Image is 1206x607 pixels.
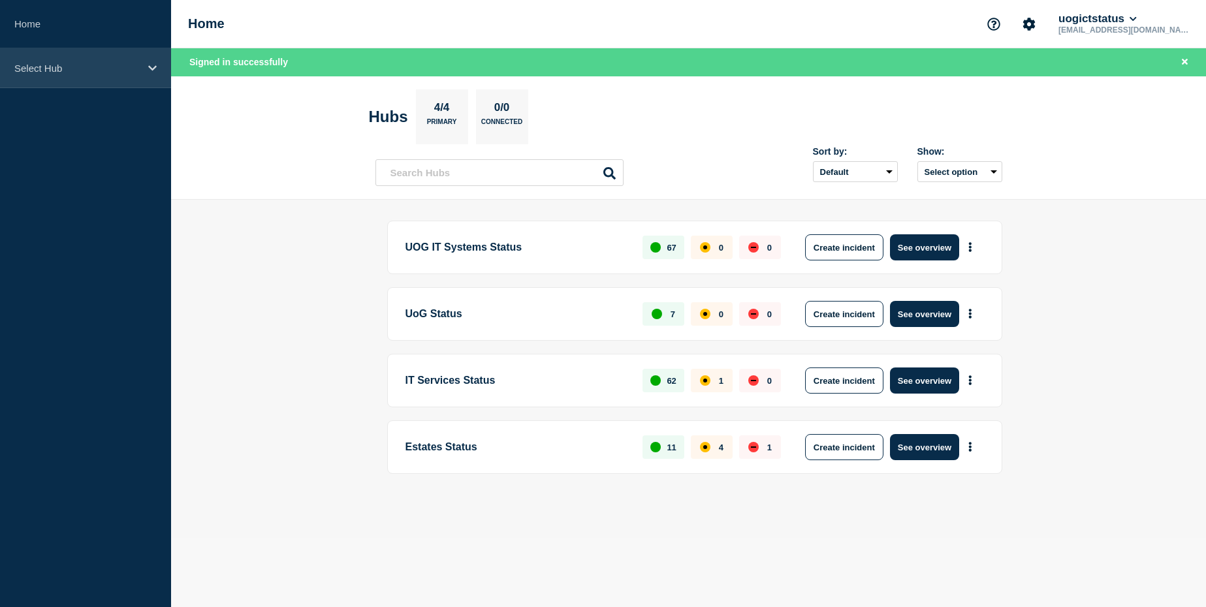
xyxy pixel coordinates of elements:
[767,309,772,319] p: 0
[429,101,454,118] p: 4/4
[748,309,759,319] div: down
[962,236,979,260] button: More actions
[650,375,661,386] div: up
[667,443,676,452] p: 11
[917,161,1002,182] button: Select option
[188,16,225,31] h1: Home
[481,118,522,132] p: Connected
[890,367,959,394] button: See overview
[719,443,723,452] p: 4
[962,435,979,459] button: More actions
[1177,55,1193,70] button: Close banner
[917,146,1002,157] div: Show:
[405,367,628,394] p: IT Services Status
[700,442,710,452] div: affected
[719,309,723,319] p: 0
[748,242,759,253] div: down
[767,243,772,253] p: 0
[667,376,676,386] p: 62
[405,434,628,460] p: Estates Status
[700,309,710,319] div: affected
[375,159,624,186] input: Search Hubs
[813,161,898,182] select: Sort by
[14,63,140,74] p: Select Hub
[700,375,710,386] div: affected
[405,234,628,260] p: UOG IT Systems Status
[671,309,675,319] p: 7
[189,57,288,67] span: Signed in successfully
[1056,25,1192,35] p: [EMAIL_ADDRESS][DOMAIN_NAME]
[1015,10,1043,38] button: Account settings
[369,108,408,126] h2: Hubs
[650,242,661,253] div: up
[748,375,759,386] div: down
[748,442,759,452] div: down
[489,101,515,118] p: 0/0
[767,376,772,386] p: 0
[962,369,979,393] button: More actions
[700,242,710,253] div: affected
[719,243,723,253] p: 0
[405,301,628,327] p: UoG Status
[805,234,883,260] button: Create incident
[890,434,959,460] button: See overview
[427,118,457,132] p: Primary
[805,301,883,327] button: Create incident
[962,302,979,326] button: More actions
[980,10,1008,38] button: Support
[652,309,662,319] div: up
[767,443,772,452] p: 1
[890,234,959,260] button: See overview
[890,301,959,327] button: See overview
[1056,12,1139,25] button: uogictstatus
[805,434,883,460] button: Create incident
[813,146,898,157] div: Sort by:
[805,367,883,394] button: Create incident
[719,376,723,386] p: 1
[667,243,676,253] p: 67
[650,442,661,452] div: up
